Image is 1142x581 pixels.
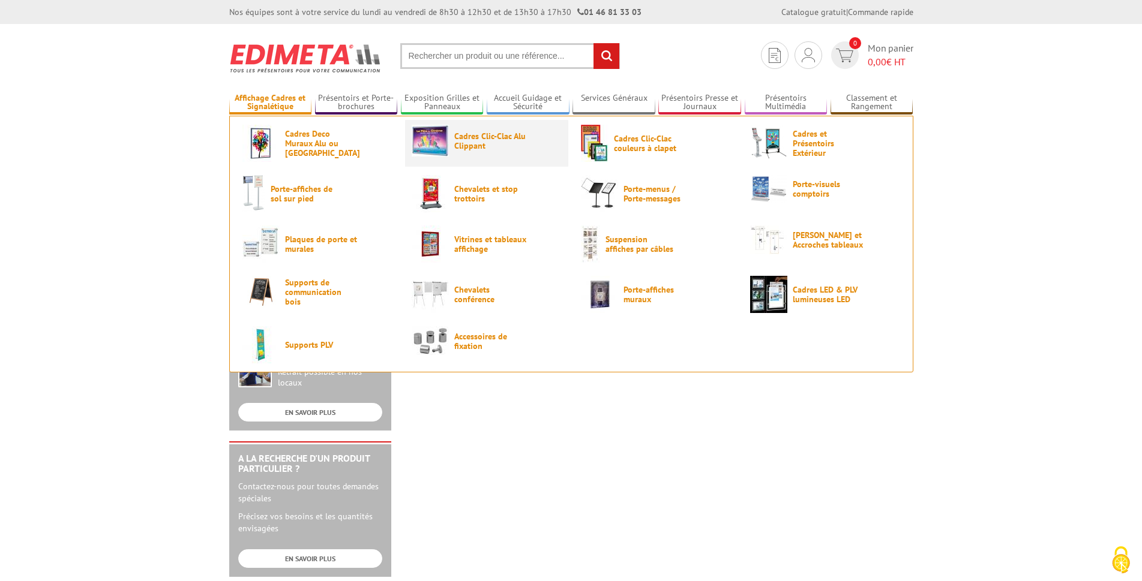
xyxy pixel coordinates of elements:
img: Cimaises et Accroches tableaux [750,225,787,254]
img: Cadres Clic-Clac Alu Clippant [412,125,449,156]
span: Porte-affiches de sol sur pied [271,184,343,203]
a: EN SAVOIR PLUS [238,403,382,422]
a: Présentoirs Presse et Journaux [658,93,741,113]
a: devis rapide 0 Mon panier 0,00€ HT [828,41,913,69]
img: Edimeta [229,36,382,80]
img: Cadres et Présentoirs Extérieur [750,125,787,162]
a: Classement et Rangement [831,93,913,113]
p: Précisez vos besoins et les quantités envisagées [238,510,382,534]
a: Catalogue gratuit [781,7,846,17]
span: Suspension affiches par câbles [606,234,678,254]
img: Cookies (fenêtre modale) [1106,545,1136,575]
a: Commande rapide [848,7,913,17]
a: Porte-affiches muraux [581,276,731,313]
img: Porte-visuels comptoirs [750,175,787,203]
button: Cookies (fenêtre modale) [1100,540,1142,581]
span: Cadres et Présentoirs Extérieur [793,129,865,158]
a: Cadres Clic-Clac couleurs à clapet [581,125,731,162]
a: Porte-menus / Porte-messages [581,175,731,212]
img: Chevalets conférence [412,276,449,313]
a: [PERSON_NAME] et Accroches tableaux [750,225,900,254]
a: Vitrines et tableaux affichage [412,225,562,263]
img: Supports PLV [242,326,280,363]
a: Chevalets et stop trottoirs [412,175,562,212]
img: Vitrines et tableaux affichage [412,225,449,263]
a: Chevalets conférence [412,276,562,313]
span: Supports PLV [285,340,357,350]
img: Porte-menus / Porte-messages [581,175,618,212]
span: Plaques de porte et murales [285,234,357,254]
div: | [781,6,913,18]
a: Supports de communication bois [242,276,392,308]
a: Plaques de porte et murales [242,225,392,263]
a: EN SAVOIR PLUS [238,549,382,568]
a: Affichage Cadres et Signalétique [229,93,312,113]
a: Suspension affiches par câbles [581,225,731,263]
img: Plaques de porte et murales [242,225,280,263]
span: Accessoires de fixation [454,332,526,351]
img: Cadres Deco Muraux Alu ou Bois [242,125,280,162]
a: Accessoires de fixation [412,326,562,356]
h2: A la recherche d'un produit particulier ? [238,453,382,474]
span: Cadres LED & PLV lumineuses LED [793,285,865,304]
img: Supports de communication bois [242,276,280,308]
span: 0 [849,37,861,49]
span: 0,00 [868,56,886,68]
span: [PERSON_NAME] et Accroches tableaux [793,230,865,249]
a: Présentoirs Multimédia [745,93,828,113]
a: Présentoirs et Porte-brochures [315,93,398,113]
img: Suspension affiches par câbles [581,225,600,263]
span: Porte-menus / Porte-messages [624,184,696,203]
img: Chevalets et stop trottoirs [412,175,449,212]
span: Porte-visuels comptoirs [793,179,865,198]
span: Porte-affiches muraux [624,285,696,304]
strong: 01 46 81 33 03 [577,7,642,17]
span: Cadres Deco Muraux Alu ou [GEOGRAPHIC_DATA] [285,129,357,158]
a: Cadres Deco Muraux Alu ou [GEOGRAPHIC_DATA] [242,125,392,162]
img: Cadres Clic-Clac couleurs à clapet [581,125,609,162]
img: Accessoires de fixation [412,326,449,356]
input: rechercher [594,43,619,69]
span: € HT [868,55,913,69]
img: devis rapide [769,48,781,63]
span: Cadres Clic-Clac couleurs à clapet [614,134,686,153]
a: Cadres LED & PLV lumineuses LED [750,276,900,313]
span: Chevalets et stop trottoirs [454,184,526,203]
a: Services Généraux [573,93,655,113]
span: Supports de communication bois [285,278,357,306]
div: Nos équipes sont à votre service du lundi au vendredi de 8h30 à 12h30 et de 13h30 à 17h30 [229,6,642,18]
span: Chevalets conférence [454,285,526,304]
img: Porte-affiches muraux [581,276,618,313]
a: Porte-affiches de sol sur pied [242,175,392,212]
img: Porte-affiches de sol sur pied [242,175,265,212]
span: Vitrines et tableaux affichage [454,234,526,254]
a: Supports PLV [242,326,392,363]
a: Cadres Clic-Clac Alu Clippant [412,125,562,156]
a: Exposition Grilles et Panneaux [401,93,484,113]
a: Cadres et Présentoirs Extérieur [750,125,900,162]
input: Rechercher un produit ou une référence... [400,43,620,69]
span: Cadres Clic-Clac Alu Clippant [454,131,526,150]
p: Contactez-nous pour toutes demandes spéciales [238,480,382,504]
img: devis rapide [802,48,815,62]
a: Accueil Guidage et Sécurité [487,93,569,113]
img: Cadres LED & PLV lumineuses LED [750,276,787,313]
span: Mon panier [868,41,913,69]
a: Porte-visuels comptoirs [750,175,900,203]
img: devis rapide [836,49,853,62]
div: Retrait possible en nos locaux [278,367,382,389]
